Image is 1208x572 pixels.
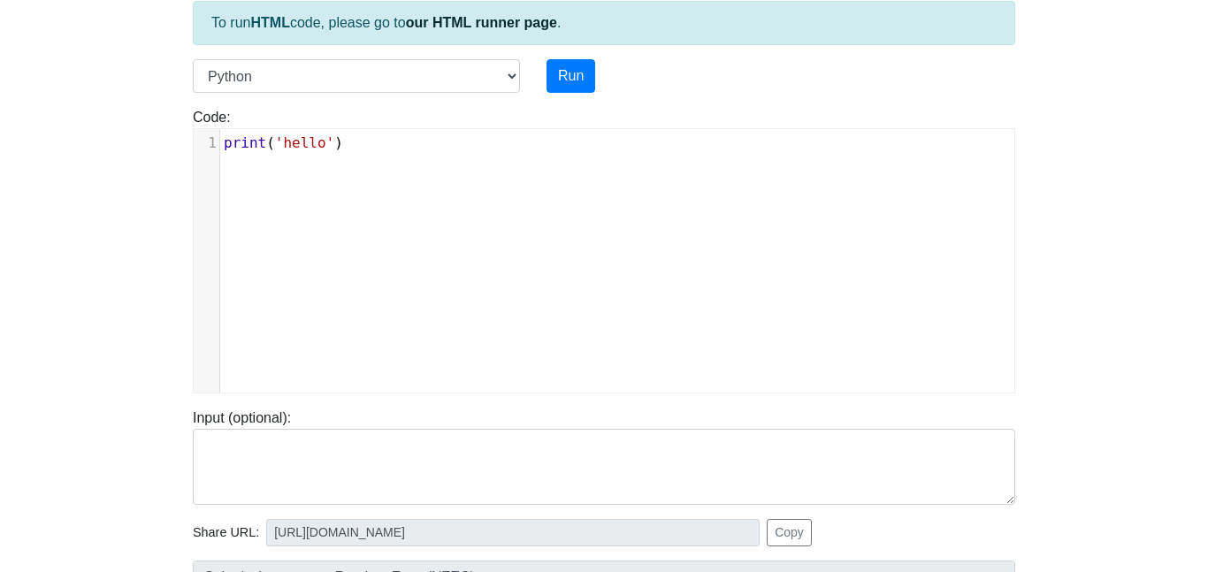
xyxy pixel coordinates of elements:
a: our HTML runner page [406,15,557,30]
span: ( ) [224,134,343,151]
input: No share available yet [266,519,760,546]
button: Run [547,59,595,93]
span: Share URL: [193,523,259,543]
span: print [224,134,266,151]
div: Input (optional): [180,408,1028,505]
div: 1 [194,133,219,154]
div: To run code, please go to . [193,1,1015,45]
div: Code: [180,107,1028,393]
button: Copy [767,519,812,546]
strong: HTML [250,15,289,30]
span: 'hello' [275,134,334,151]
